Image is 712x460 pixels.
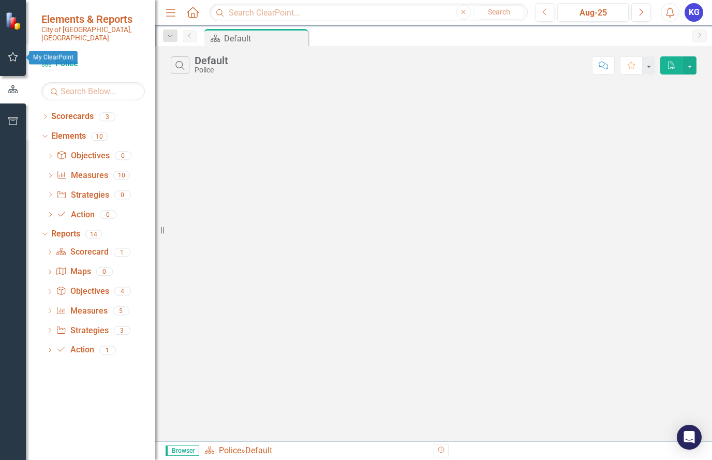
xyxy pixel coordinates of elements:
[557,3,629,22] button: Aug-25
[245,446,272,455] div: Default
[85,230,102,239] div: 14
[210,4,527,22] input: Search ClearPoint...
[113,306,129,315] div: 5
[56,286,109,298] a: Objectives
[677,425,702,450] div: Open Intercom Messenger
[488,8,510,16] span: Search
[41,82,145,100] input: Search Below...
[114,326,130,335] div: 3
[56,305,107,317] a: Measures
[114,190,131,199] div: 0
[561,7,625,19] div: Aug-25
[56,189,109,201] a: Strategies
[56,246,108,258] a: Scorecard
[96,268,113,276] div: 0
[219,446,241,455] a: Police
[99,112,115,121] div: 3
[115,152,131,160] div: 0
[41,13,145,25] span: Elements & Reports
[113,171,130,180] div: 10
[56,266,91,278] a: Maps
[5,11,24,31] img: ClearPoint Strategy
[166,446,199,456] span: Browser
[91,132,108,141] div: 10
[473,5,525,20] button: Search
[29,51,78,65] div: My ClearPoint
[51,228,80,240] a: Reports
[685,3,703,22] button: KG
[204,445,426,457] div: »
[114,287,131,296] div: 4
[100,210,116,219] div: 0
[41,58,145,70] a: Police
[195,55,228,66] div: Default
[99,346,116,354] div: 1
[56,170,108,182] a: Measures
[56,325,108,337] a: Strategies
[56,344,94,356] a: Action
[114,248,130,257] div: 1
[51,111,94,123] a: Scorecards
[224,32,305,45] div: Default
[56,150,109,162] a: Objectives
[41,25,145,42] small: City of [GEOGRAPHIC_DATA], [GEOGRAPHIC_DATA]
[51,130,86,142] a: Elements
[195,66,228,74] div: Police
[56,209,94,221] a: Action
